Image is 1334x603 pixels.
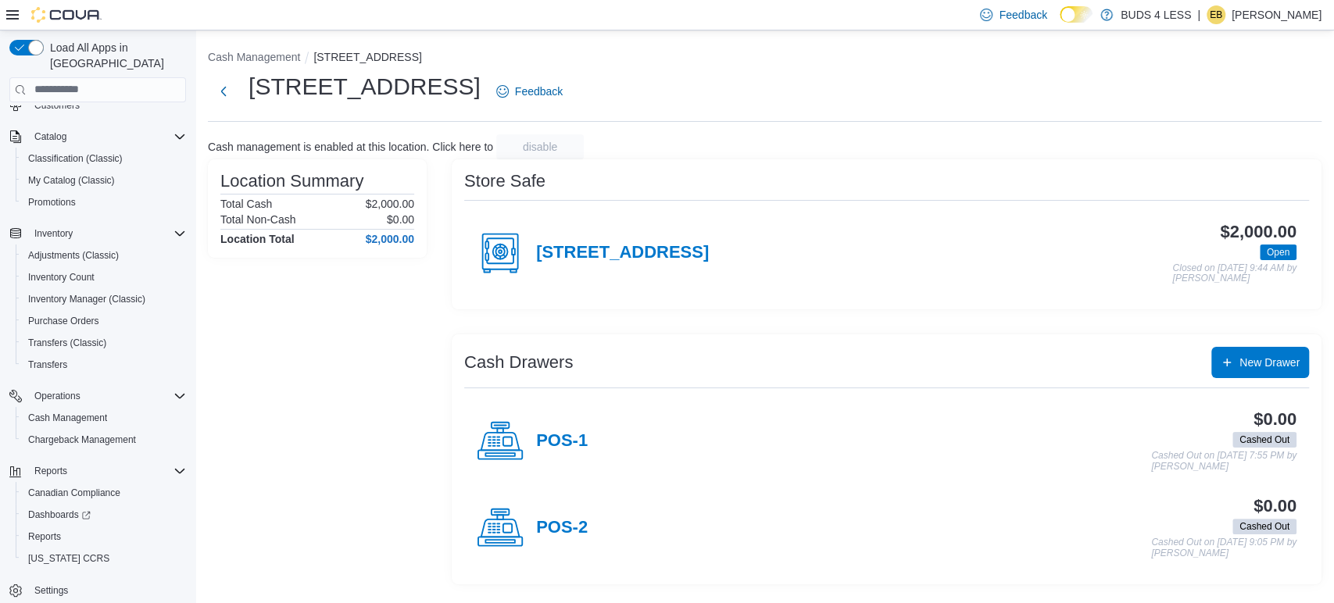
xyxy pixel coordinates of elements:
span: Settings [28,580,186,600]
span: Reports [28,462,186,480]
button: Purchase Orders [16,310,192,332]
span: Inventory Count [22,268,186,287]
button: disable [496,134,584,159]
button: Adjustments (Classic) [16,244,192,266]
span: Cashed Out [1239,433,1289,447]
span: Open [1260,244,1296,260]
button: Canadian Compliance [16,482,192,504]
button: Chargeback Management [16,429,192,451]
a: Settings [28,581,74,600]
p: Cashed Out on [DATE] 7:55 PM by [PERSON_NAME] [1151,451,1296,472]
h3: $2,000.00 [1220,223,1296,241]
p: Cash management is enabled at this location. Click here to [208,141,493,153]
button: Cash Management [16,407,192,429]
span: Transfers (Classic) [22,334,186,352]
a: Dashboards [16,504,192,526]
h4: Location Total [220,233,295,245]
span: Cash Management [22,409,186,427]
a: Canadian Compliance [22,483,127,502]
span: Inventory [28,224,186,243]
h6: Total Cash [220,198,272,210]
a: Dashboards [22,505,97,524]
button: Inventory [3,223,192,244]
span: Catalog [34,130,66,143]
p: [PERSON_NAME] [1232,5,1321,24]
span: New Drawer [1239,355,1300,370]
h3: Location Summary [220,172,363,191]
span: [US_STATE] CCRS [28,552,109,565]
h4: [STREET_ADDRESS] [536,243,709,263]
span: Transfers [22,355,186,374]
span: Feedback [515,84,563,99]
h3: $0.00 [1254,410,1296,429]
span: Reports [34,465,67,477]
span: Catalog [28,127,186,146]
p: $2,000.00 [366,198,414,210]
span: Cashed Out [1232,432,1296,448]
button: Reports [28,462,73,480]
span: Settings [34,584,68,597]
a: Inventory Count [22,268,101,287]
span: Purchase Orders [28,315,99,327]
span: Reports [22,527,186,546]
a: My Catalog (Classic) [22,171,121,190]
span: Washington CCRS [22,549,186,568]
span: Purchase Orders [22,312,186,330]
a: Promotions [22,193,82,212]
h6: Total Non-Cash [220,213,296,226]
span: Inventory Manager (Classic) [22,290,186,309]
button: Inventory Count [16,266,192,288]
span: disable [523,139,557,155]
button: [STREET_ADDRESS] [313,51,421,63]
a: Customers [28,96,86,115]
button: My Catalog (Classic) [16,169,192,191]
div: Elisabeth Brown [1207,5,1225,24]
span: Open [1267,245,1289,259]
span: Canadian Compliance [22,483,186,502]
span: Classification (Classic) [22,149,186,168]
span: Chargeback Management [22,430,186,449]
span: My Catalog (Classic) [28,174,115,187]
a: Classification (Classic) [22,149,129,168]
h4: $2,000.00 [366,233,414,245]
a: Transfers (Classic) [22,334,113,352]
button: Operations [28,387,87,405]
h3: Store Safe [464,172,545,191]
span: Dashboards [28,508,91,521]
button: Transfers (Classic) [16,332,192,354]
a: Reports [22,527,67,546]
span: Feedback [999,7,1046,23]
button: [US_STATE] CCRS [16,548,192,569]
img: Cova [31,7,102,23]
a: Feedback [490,76,569,107]
button: Promotions [16,191,192,213]
span: Promotions [22,193,186,212]
span: Cash Management [28,412,107,424]
button: New Drawer [1211,347,1309,378]
h4: POS-2 [536,518,588,538]
button: Catalog [3,126,192,148]
a: Inventory Manager (Classic) [22,290,152,309]
span: Chargeback Management [28,434,136,446]
span: Customers [34,99,80,112]
span: Reports [28,530,61,543]
a: Chargeback Management [22,430,142,449]
button: Catalog [28,127,73,146]
span: Canadian Compliance [28,487,120,499]
button: Classification (Classic) [16,148,192,169]
button: Transfers [16,354,192,376]
p: BUDS 4 LESS [1121,5,1191,24]
a: [US_STATE] CCRS [22,549,116,568]
button: Inventory Manager (Classic) [16,288,192,310]
span: Inventory Manager (Classic) [28,293,145,305]
span: Dashboards [22,505,186,524]
span: Load All Apps in [GEOGRAPHIC_DATA] [44,40,186,71]
span: Transfers (Classic) [28,337,106,349]
button: Reports [16,526,192,548]
button: Inventory [28,224,79,243]
button: Operations [3,385,192,407]
button: Next [208,76,239,107]
a: Adjustments (Classic) [22,246,125,265]
span: Inventory [34,227,73,240]
h3: $0.00 [1254,497,1296,516]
